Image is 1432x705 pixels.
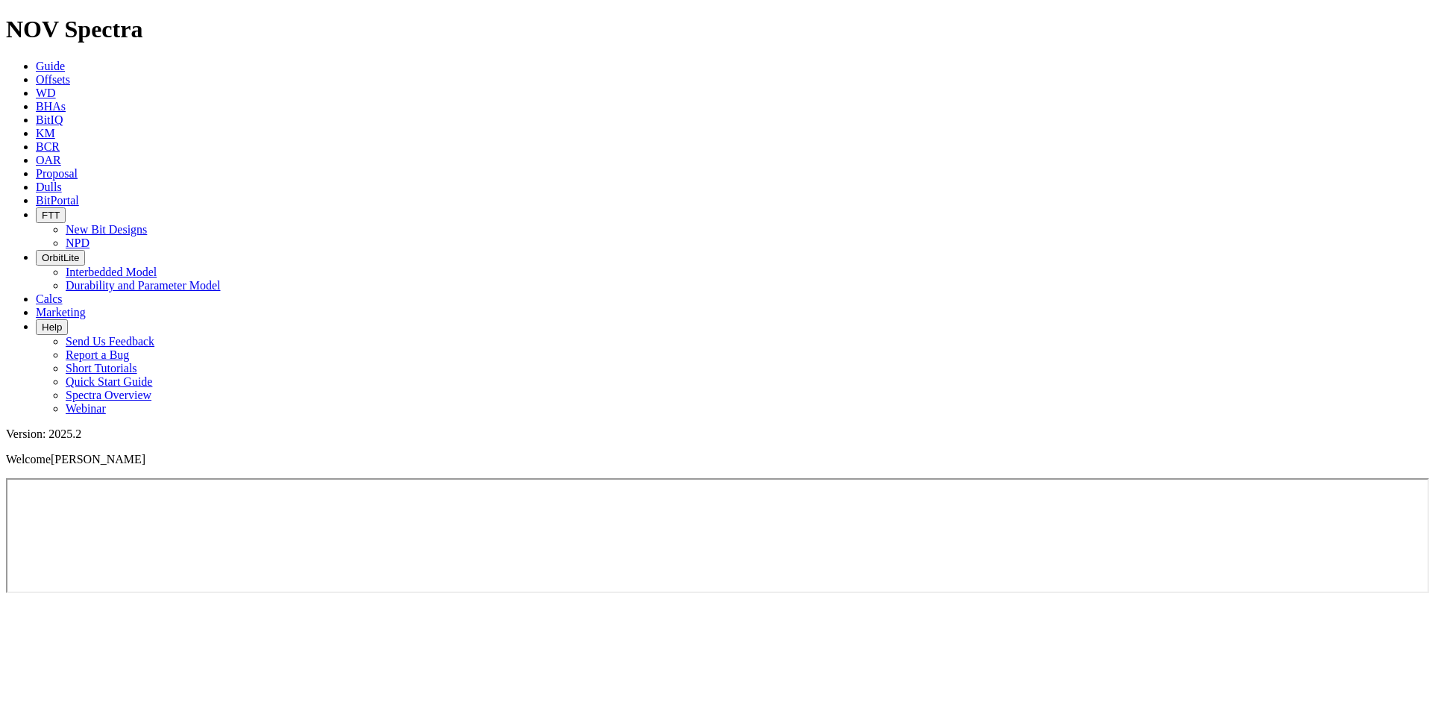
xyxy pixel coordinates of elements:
button: OrbitLite [36,250,85,266]
a: BitIQ [36,113,63,126]
span: [PERSON_NAME] [51,453,145,466]
a: Guide [36,60,65,72]
a: Report a Bug [66,348,129,361]
a: Dulls [36,181,62,193]
div: Version: 2025.2 [6,427,1426,441]
a: BHAs [36,100,66,113]
p: Welcome [6,453,1426,466]
a: Calcs [36,292,63,305]
a: Send Us Feedback [66,335,154,348]
button: Help [36,319,68,335]
a: Short Tutorials [66,362,137,375]
a: OAR [36,154,61,166]
a: Interbedded Model [66,266,157,278]
span: Help [42,322,62,333]
h1: NOV Spectra [6,16,1426,43]
a: WD [36,87,56,99]
a: Durability and Parameter Model [66,279,221,292]
a: BCR [36,140,60,153]
a: BitPortal [36,194,79,207]
a: Webinar [66,402,106,415]
button: FTT [36,207,66,223]
a: Quick Start Guide [66,375,152,388]
a: New Bit Designs [66,223,147,236]
a: NPD [66,236,89,249]
a: Marketing [36,306,86,319]
a: Offsets [36,73,70,86]
a: Spectra Overview [66,389,151,401]
span: FTT [42,210,60,221]
a: Proposal [36,167,78,180]
a: KM [36,127,55,140]
span: OrbitLite [42,252,79,263]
